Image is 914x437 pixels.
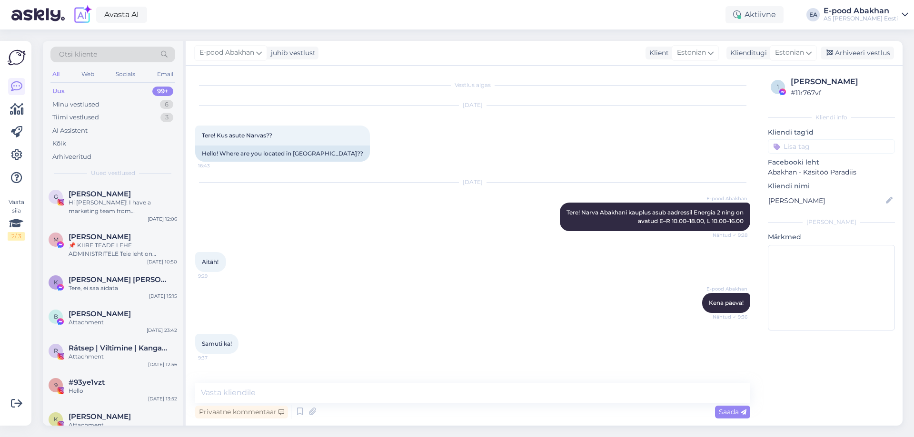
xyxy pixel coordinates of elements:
[768,195,884,206] input: Lisa nimi
[54,279,58,286] span: K
[160,100,173,109] div: 6
[202,258,219,265] span: Aitäh!
[8,198,25,241] div: Vaata siia
[775,48,804,58] span: Estonian
[54,193,58,200] span: G
[8,49,26,67] img: Askly Logo
[198,354,234,361] span: 9:37
[768,139,895,154] input: Lisa tag
[69,198,177,215] div: Hi [PERSON_NAME]! I have a marketing team from [GEOGRAPHIC_DATA] ready to help you. If you are in...
[267,48,316,58] div: juhib vestlust
[148,395,177,402] div: [DATE] 13:52
[147,258,177,265] div: [DATE] 10:50
[195,178,750,186] div: [DATE]
[91,169,135,177] span: Uued vestlused
[69,387,177,395] div: Hello
[824,7,908,22] a: E-pood AbakhanAS [PERSON_NAME] Eesti
[72,5,92,25] img: explore-ai
[54,381,58,388] span: 9
[69,241,177,258] div: 📌 KIIRE TEADE LEHE ADMINISTRITELE Teie leht on rikkunud Meta kogukonna juhiseid ja reklaamipoliit...
[768,157,895,167] p: Facebooki leht
[706,195,747,202] span: E-pood Abakhan
[152,87,173,96] div: 99+
[202,340,232,347] span: Samuti ka!
[52,87,65,96] div: Uus
[712,313,747,320] span: Nähtud ✓ 9:36
[824,15,898,22] div: AS [PERSON_NAME] Eesti
[52,152,91,162] div: Arhiveeritud
[768,181,895,191] p: Kliendi nimi
[149,292,177,300] div: [DATE] 15:15
[768,127,895,137] p: Kliendi tag'id
[198,272,234,280] span: 9:29
[69,275,168,284] span: Karl Eik Rebane
[195,146,370,162] div: Hello! Where are you located in [GEOGRAPHIC_DATA]??
[114,68,137,80] div: Socials
[96,7,147,23] a: Avasta AI
[646,48,669,58] div: Klient
[69,233,131,241] span: Martin Eggers
[69,344,168,352] span: Rätsep | Viltimine | Kangastelgedel kudumine
[53,236,59,243] span: M
[768,218,895,226] div: [PERSON_NAME]
[768,113,895,122] div: Kliendi info
[69,352,177,361] div: Attachment
[202,132,272,139] span: Tere! Kus asute Narvas??
[52,113,99,122] div: Tiimi vestlused
[677,48,706,58] span: Estonian
[195,101,750,109] div: [DATE]
[8,232,25,241] div: 2 / 3
[54,313,58,320] span: В
[52,126,88,136] div: AI Assistent
[69,421,177,429] div: Attachment
[709,299,744,306] span: Kena päeva!
[198,162,234,169] span: 16:43
[791,87,892,98] div: # 11r767vf
[148,361,177,368] div: [DATE] 12:56
[195,406,288,418] div: Privaatne kommentaar
[706,285,747,292] span: E-pood Abakhan
[806,8,820,21] div: EA
[148,215,177,223] div: [DATE] 12:06
[768,167,895,177] p: Abakhan - Käsitöö Paradiis
[147,327,177,334] div: [DATE] 23:42
[719,408,746,416] span: Saada
[821,47,894,59] div: Arhiveeri vestlus
[712,232,747,239] span: Nähtud ✓ 9:28
[777,83,779,90] span: 1
[50,68,61,80] div: All
[566,209,745,224] span: Tere! Narva Abakhani kauplus asub aadressil Energia 2 ning on avatud E–R 10.00–18.00, L 10.00–16.00
[54,347,58,354] span: R
[79,68,96,80] div: Web
[195,81,750,89] div: Vestlus algas
[69,310,131,318] span: Виктор Стриков
[725,6,784,23] div: Aktiivne
[768,232,895,242] p: Märkmed
[155,68,175,80] div: Email
[69,284,177,292] div: Tere, ei saa aidata
[69,190,131,198] span: Gian Franco Serrudo
[824,7,898,15] div: E-pood Abakhan
[59,49,97,59] span: Otsi kliente
[199,48,254,58] span: E-pood Abakhan
[69,318,177,327] div: Attachment
[69,378,105,387] span: #93ye1vzt
[52,139,66,148] div: Kõik
[726,48,767,58] div: Klienditugi
[52,100,99,109] div: Minu vestlused
[69,412,131,421] span: Katrina Randma
[160,113,173,122] div: 3
[791,76,892,87] div: [PERSON_NAME]
[54,416,58,423] span: K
